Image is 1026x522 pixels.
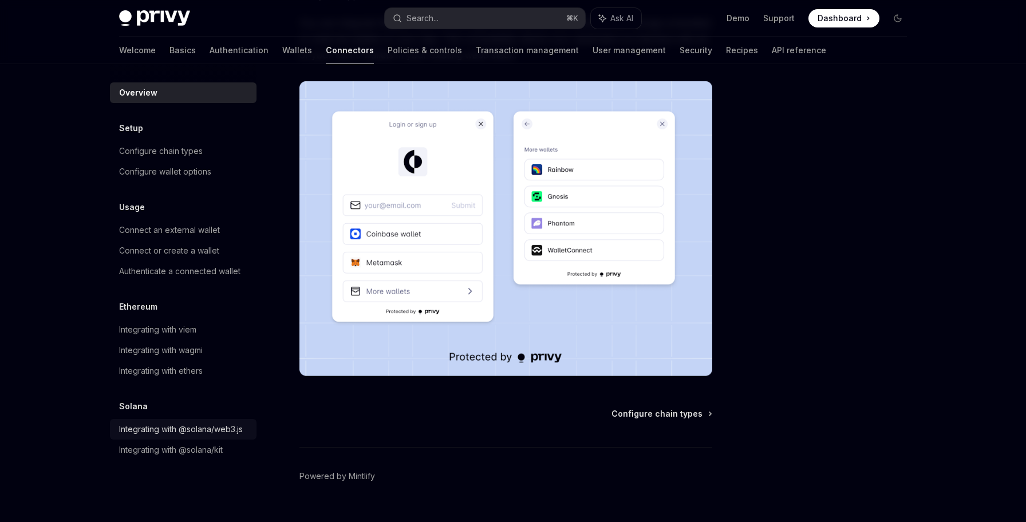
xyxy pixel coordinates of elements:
a: Dashboard [808,9,879,27]
a: Configure wallet options [110,161,256,182]
a: Connect or create a wallet [110,240,256,261]
a: Integrating with @solana/web3.js [110,419,256,440]
h5: Solana [119,400,148,413]
a: Demo [727,13,749,24]
a: Integrating with @solana/kit [110,440,256,460]
a: Authentication [210,37,269,64]
div: Authenticate a connected wallet [119,264,240,278]
a: Transaction management [476,37,579,64]
div: Integrating with @solana/web3.js [119,422,243,436]
a: Support [763,13,795,24]
a: Authenticate a connected wallet [110,261,256,282]
button: Toggle dark mode [889,9,907,27]
img: dark logo [119,10,190,26]
div: Integrating with @solana/kit [119,443,223,457]
a: Connect an external wallet [110,220,256,240]
h5: Usage [119,200,145,214]
button: Search...⌘K [385,8,585,29]
a: API reference [772,37,826,64]
div: Configure wallet options [119,165,211,179]
a: Basics [169,37,196,64]
a: User management [593,37,666,64]
div: Integrating with ethers [119,364,203,378]
a: Overview [110,82,256,103]
div: Integrating with viem [119,323,196,337]
button: Ask AI [591,8,641,29]
div: Configure chain types [119,144,203,158]
a: Integrating with viem [110,319,256,340]
div: Connect an external wallet [119,223,220,237]
a: Security [680,37,712,64]
a: Wallets [282,37,312,64]
a: Policies & controls [388,37,462,64]
img: Connectors3 [299,81,712,376]
span: ⌘ K [566,14,578,23]
span: Dashboard [818,13,862,24]
div: Integrating with wagmi [119,343,203,357]
a: Recipes [726,37,758,64]
span: Configure chain types [611,408,703,420]
div: Overview [119,86,157,100]
a: Welcome [119,37,156,64]
a: Powered by Mintlify [299,470,375,482]
h5: Setup [119,121,143,135]
a: Integrating with wagmi [110,340,256,361]
div: Search... [407,11,439,25]
span: Ask AI [610,13,633,24]
a: Configure chain types [611,408,711,420]
div: Connect or create a wallet [119,244,219,258]
a: Integrating with ethers [110,361,256,381]
a: Connectors [326,37,374,64]
a: Configure chain types [110,141,256,161]
h5: Ethereum [119,300,157,314]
